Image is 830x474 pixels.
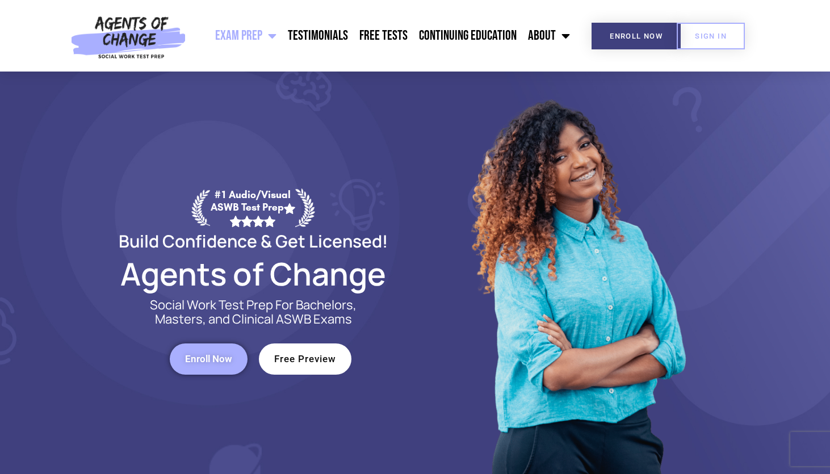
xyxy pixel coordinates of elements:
a: Exam Prep [209,22,282,50]
a: Testimonials [282,22,354,50]
a: About [522,22,576,50]
a: Enroll Now [170,343,248,375]
a: Enroll Now [592,23,681,49]
span: SIGN IN [695,32,727,40]
span: Free Preview [274,354,336,364]
nav: Menu [191,22,576,50]
span: Enroll Now [185,354,232,364]
h2: Build Confidence & Get Licensed! [91,233,415,249]
a: Free Tests [354,22,413,50]
h2: Agents of Change [91,261,415,287]
div: #1 Audio/Visual ASWB Test Prep [210,188,295,226]
span: Enroll Now [610,32,663,40]
a: SIGN IN [677,23,745,49]
a: Continuing Education [413,22,522,50]
a: Free Preview [259,343,351,375]
p: Social Work Test Prep For Bachelors, Masters, and Clinical ASWB Exams [137,298,370,326]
